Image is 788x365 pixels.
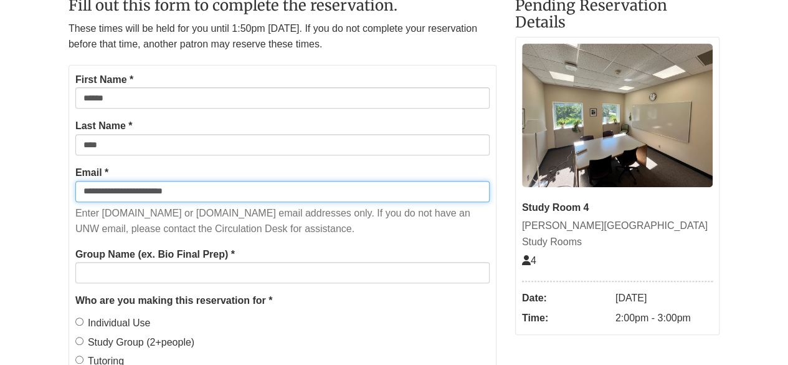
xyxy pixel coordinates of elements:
span: The capacity of this space [522,255,536,266]
dd: [DATE] [615,288,713,308]
p: Enter [DOMAIN_NAME] or [DOMAIN_NAME] email addresses only. If you do not have an UNW email, pleas... [75,205,490,237]
input: Tutoring [75,356,83,364]
dd: 2:00pm - 3:00pm [615,308,713,328]
label: Study Group (2+people) [75,334,194,351]
input: Study Group (2+people) [75,337,83,345]
label: Last Name * [75,118,133,134]
input: Individual Use [75,318,83,326]
dt: Date: [522,288,609,308]
label: Group Name (ex. Bio Final Prep) * [75,246,235,263]
p: These times will be held for you until 1:50pm [DATE]. If you do not complete your reservation bef... [69,21,496,52]
div: Study Room 4 [522,200,713,216]
dt: Time: [522,308,609,328]
label: First Name * [75,72,133,88]
label: Email * [75,165,108,181]
img: Study Room 4 [522,44,713,187]
label: Individual Use [75,315,151,331]
div: [PERSON_NAME][GEOGRAPHIC_DATA] Study Rooms [522,218,713,250]
legend: Who are you making this reservation for * [75,293,490,309]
